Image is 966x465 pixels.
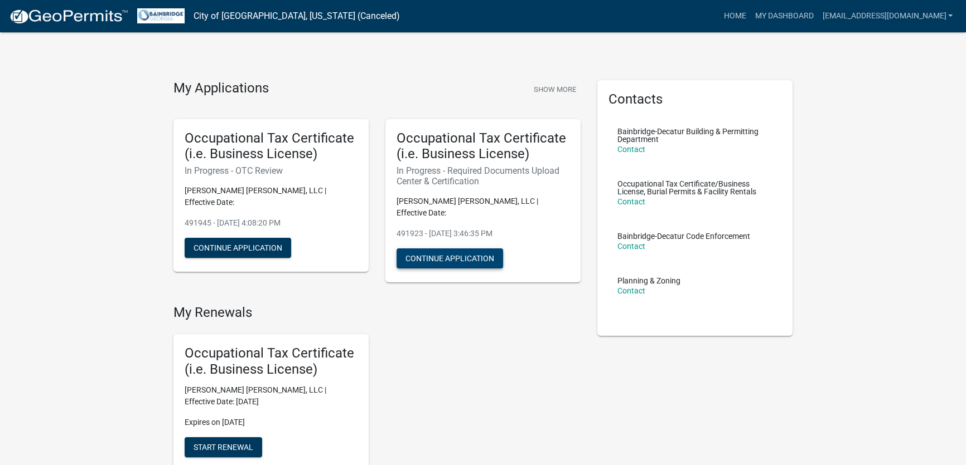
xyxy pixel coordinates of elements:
button: Continue Application [185,238,291,258]
button: Continue Application [397,248,503,268]
p: Bainbridge-Decatur Code Enforcement [617,232,750,240]
p: [PERSON_NAME] [PERSON_NAME], LLC | Effective Date: [DATE] [185,384,358,408]
a: My Dashboard [750,6,818,27]
h6: In Progress - Required Documents Upload Center & Certification [397,165,569,187]
p: Bainbridge-Decatur Building & Permitting Department [617,128,772,143]
a: Home [719,6,750,27]
p: Expires on [DATE] [185,417,358,428]
p: [PERSON_NAME] [PERSON_NAME], LLC | Effective Date: [185,185,358,208]
a: [EMAIL_ADDRESS][DOMAIN_NAME] [818,6,957,27]
button: Show More [529,80,581,99]
span: Start Renewal [194,442,253,451]
a: Contact [617,286,645,295]
button: Start Renewal [185,437,262,457]
a: Contact [617,242,645,251]
p: 491923 - [DATE] 3:46:35 PM [397,228,569,239]
a: Contact [617,145,645,154]
h6: In Progress - OTC Review [185,165,358,176]
h5: Contacts [608,91,781,107]
h5: Occupational Tax Certificate (i.e. Business License) [185,130,358,163]
p: Occupational Tax Certificate/Business License, Burial Permits & Facility Rentals [617,180,772,195]
h5: Occupational Tax Certificate (i.e. Business License) [185,345,358,378]
h5: Occupational Tax Certificate (i.e. Business License) [397,130,569,163]
p: Planning & Zoning [617,277,680,285]
img: City of Bainbridge, Georgia (Canceled) [137,8,185,23]
p: 491945 - [DATE] 4:08:20 PM [185,217,358,229]
a: Contact [617,197,645,206]
h4: My Renewals [173,305,581,321]
h4: My Applications [173,80,269,97]
a: City of [GEOGRAPHIC_DATA], [US_STATE] (Canceled) [194,7,400,26]
p: [PERSON_NAME] [PERSON_NAME], LLC | Effective Date: [397,195,569,219]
